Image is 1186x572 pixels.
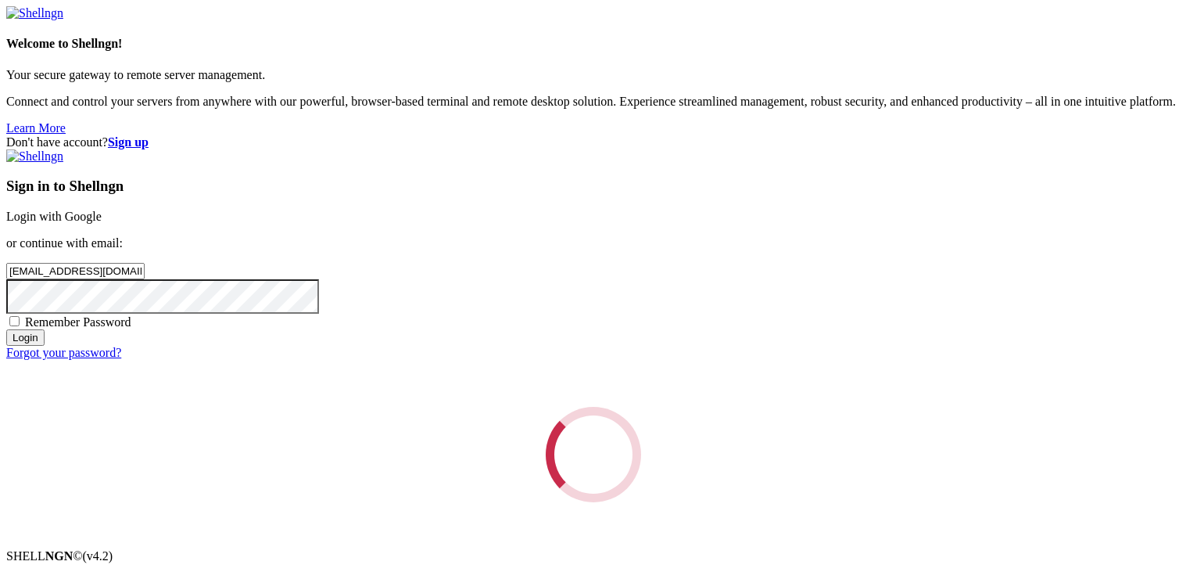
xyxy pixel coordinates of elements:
[6,149,63,164] img: Shellngn
[25,315,131,329] span: Remember Password
[83,549,113,563] span: 4.2.0
[6,346,121,359] a: Forgot your password?
[6,6,63,20] img: Shellngn
[45,549,73,563] b: NGN
[9,316,20,326] input: Remember Password
[6,95,1180,109] p: Connect and control your servers from anywhere with our powerful, browser-based terminal and remo...
[6,37,1180,51] h4: Welcome to Shellngn!
[527,389,659,521] div: Loading...
[6,135,1180,149] div: Don't have account?
[6,549,113,563] span: SHELL ©
[6,236,1180,250] p: or continue with email:
[6,329,45,346] input: Login
[6,263,145,279] input: Email address
[6,210,102,223] a: Login with Google
[6,121,66,135] a: Learn More
[6,178,1180,195] h3: Sign in to Shellngn
[108,135,149,149] a: Sign up
[6,68,1180,82] p: Your secure gateway to remote server management.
